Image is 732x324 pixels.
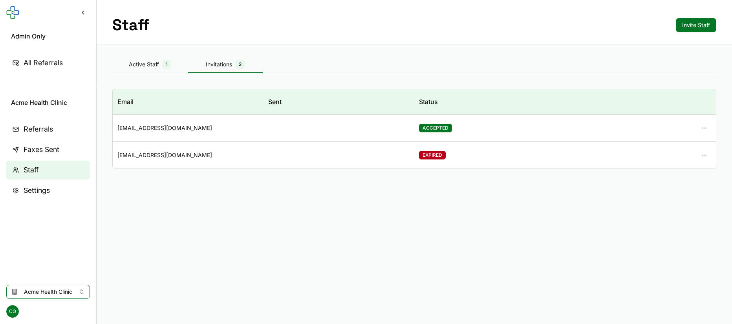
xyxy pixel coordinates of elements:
[6,181,90,200] a: Settings
[414,89,565,115] th: Status
[113,89,264,115] th: Email
[6,161,90,179] a: Staff
[6,140,90,159] a: Faxes Sent
[117,151,259,159] div: [EMAIL_ADDRESS][DOMAIN_NAME]
[6,120,90,139] a: Referrals
[112,60,188,69] div: Active Staff
[11,31,85,41] span: Admin Only
[162,60,171,69] span: 1
[6,53,90,72] a: All Referrals
[76,5,90,20] button: Collapse sidebar
[188,60,263,69] div: Invitations
[112,16,149,35] h1: Staff
[24,124,53,135] span: Referrals
[24,185,50,196] span: Settings
[676,18,716,32] button: Invite Staff
[24,165,38,176] span: Staff
[419,151,446,159] span: EXPIRED
[419,124,452,132] span: ACCEPTED
[24,288,72,296] span: Acme Health Clinic
[264,89,414,115] th: Sent
[117,124,259,132] div: [EMAIL_ADDRESS][DOMAIN_NAME]
[11,98,85,107] span: Acme Health Clinic
[24,57,63,68] span: All Referrals
[24,144,59,155] span: Faxes Sent
[6,305,19,318] span: CG
[6,285,90,299] button: Select clinic
[235,60,245,69] span: 2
